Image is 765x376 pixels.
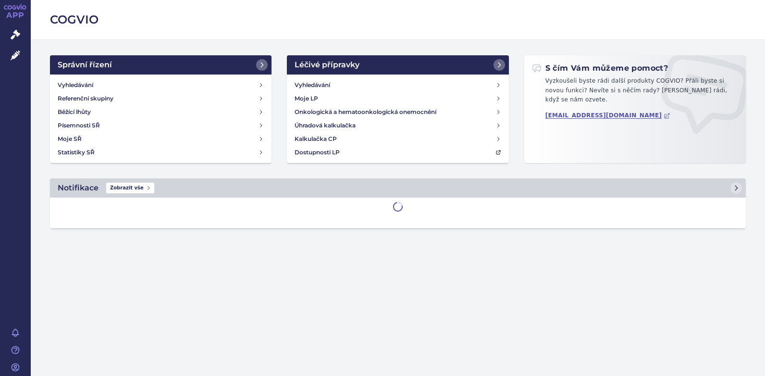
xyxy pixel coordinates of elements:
[532,63,668,74] h2: S čím Vám můžeme pomoct?
[54,119,268,132] a: Písemnosti SŘ
[50,12,746,28] h2: COGVIO
[50,55,271,75] a: Správní řízení
[295,94,318,103] h4: Moje LP
[54,146,268,159] a: Statistiky SŘ
[532,76,738,109] p: Vyzkoušeli byste rádi další produkty COGVIO? Přáli byste si novou funkci? Nevíte si s něčím rady?...
[295,134,337,144] h4: Kalkulačka CP
[54,105,268,119] a: Běžící lhůty
[295,121,356,130] h4: Úhradová kalkulačka
[291,92,505,105] a: Moje LP
[295,148,340,157] h4: Dostupnosti LP
[545,112,671,119] a: [EMAIL_ADDRESS][DOMAIN_NAME]
[58,94,113,103] h4: Referenční skupiny
[58,107,91,117] h4: Běžící lhůty
[58,121,100,130] h4: Písemnosti SŘ
[291,146,505,159] a: Dostupnosti LP
[58,148,95,157] h4: Statistiky SŘ
[106,183,154,193] span: Zobrazit vše
[295,59,359,71] h2: Léčivé přípravky
[58,182,99,194] h2: Notifikace
[295,80,330,90] h4: Vyhledávání
[54,92,268,105] a: Referenční skupiny
[291,119,505,132] a: Úhradová kalkulačka
[58,59,112,71] h2: Správní řízení
[291,105,505,119] a: Onkologická a hematoonkologická onemocnění
[295,107,436,117] h4: Onkologická a hematoonkologická onemocnění
[58,80,93,90] h4: Vyhledávání
[54,78,268,92] a: Vyhledávání
[291,132,505,146] a: Kalkulačka CP
[54,132,268,146] a: Moje SŘ
[291,78,505,92] a: Vyhledávání
[50,178,746,198] a: NotifikaceZobrazit vše
[287,55,508,75] a: Léčivé přípravky
[58,134,82,144] h4: Moje SŘ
